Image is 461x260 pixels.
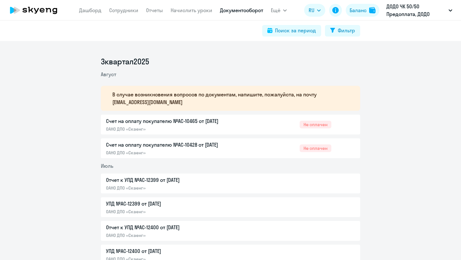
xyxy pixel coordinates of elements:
div: Баланс [350,6,367,14]
p: Отчет к УПД №AC-12400 от [DATE] [106,223,240,231]
p: Отчет к УПД №AC-12399 от [DATE] [106,176,240,184]
button: Поиск за период [262,25,321,37]
p: Счет на оплату покупателю №AC-10465 от [DATE] [106,117,240,125]
img: balance [369,7,376,13]
span: Не оплачен [300,144,331,152]
div: Поиск за период [275,27,316,34]
span: Июль [101,163,113,169]
span: Не оплачен [300,121,331,128]
span: Август [101,71,116,77]
a: Отчеты [146,7,163,13]
a: Счет на оплату покупателю №AC-10465 от [DATE]ОАНО ДПО «Скаенг»Не оплачен [106,117,331,132]
p: ОАНО ДПО «Скаенг» [106,209,240,215]
button: Ещё [271,4,287,17]
a: Сотрудники [109,7,138,13]
li: 3 квартал 2025 [101,56,360,67]
p: ОАНО ДПО «Скаенг» [106,126,240,132]
button: RU [304,4,325,17]
button: Балансbalance [346,4,379,17]
a: Отчет к УПД №AC-12400 от [DATE]ОАНО ДПО «Скаенг» [106,223,331,238]
span: Ещё [271,6,280,14]
p: УПД №AC-12399 от [DATE] [106,200,240,207]
a: Документооборот [220,7,263,13]
div: Фильтр [338,27,355,34]
a: Счет на оплату покупателю №AC-10428 от [DATE]ОАНО ДПО «Скаенг»Не оплачен [106,141,331,156]
p: В случае возникновения вопросов по документам, напишите, пожалуйста, на почту [EMAIL_ADDRESS][DOM... [112,91,341,106]
p: ОАНО ДПО «Скаенг» [106,185,240,191]
p: Счет на оплату покупателю №AC-10428 от [DATE] [106,141,240,149]
p: ДОДО ЧК 50/50 Предоплата, ДОДО ФРАНЧАЙЗИНГ, ООО [386,3,446,18]
span: RU [309,6,314,14]
a: Отчет к УПД №AC-12399 от [DATE]ОАНО ДПО «Скаенг» [106,176,331,191]
button: ДОДО ЧК 50/50 Предоплата, ДОДО ФРАНЧАЙЗИНГ, ООО [383,3,456,18]
p: ОАНО ДПО «Скаенг» [106,232,240,238]
a: Начислить уроки [171,7,212,13]
a: УПД №AC-12399 от [DATE]ОАНО ДПО «Скаенг» [106,200,331,215]
p: УПД №AC-12400 от [DATE] [106,247,240,255]
a: Дашборд [79,7,101,13]
p: ОАНО ДПО «Скаенг» [106,150,240,156]
button: Фильтр [325,25,360,37]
